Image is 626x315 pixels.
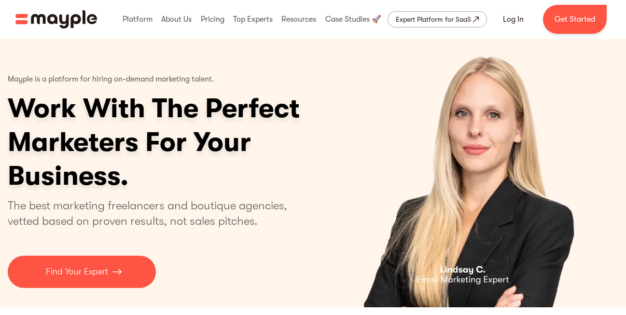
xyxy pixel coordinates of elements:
[388,11,487,27] a: Expert Platform for SaaS
[8,92,375,193] h1: Work With The Perfect Marketers For Your Business.
[8,256,156,288] a: Find Your Expert
[491,8,535,31] a: Log In
[396,14,471,25] div: Expert Platform for SaaS
[543,5,607,34] a: Get Started
[8,198,299,229] p: The best marketing freelancers and boutique agencies, vetted based on proven results, not sales p...
[46,265,108,278] p: Find Your Expert
[8,68,214,92] p: Mayple is a platform for hiring on-demand marketing talent.
[15,10,97,28] img: Mayple logo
